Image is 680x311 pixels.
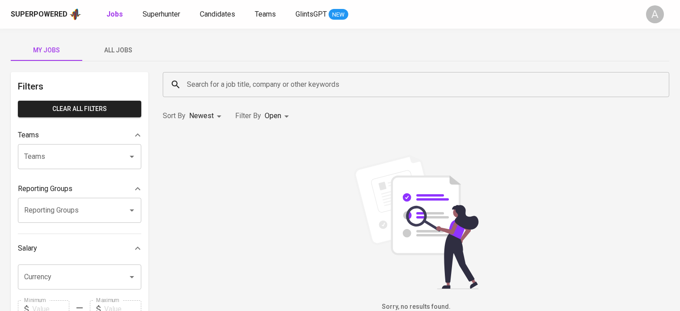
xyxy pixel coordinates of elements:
[11,9,68,20] div: Superpowered
[296,9,348,20] a: GlintsGPT NEW
[265,108,292,124] div: Open
[88,45,148,56] span: All Jobs
[106,9,125,20] a: Jobs
[200,9,237,20] a: Candidates
[235,111,261,121] p: Filter By
[18,130,39,141] p: Teams
[189,108,224,124] div: Newest
[200,10,235,18] span: Candidates
[126,204,138,217] button: Open
[18,239,141,257] div: Salary
[18,183,72,194] p: Reporting Groups
[296,10,327,18] span: GlintsGPT
[265,111,281,120] span: Open
[16,45,77,56] span: My Jobs
[11,8,81,21] a: Superpoweredapp logo
[349,155,483,289] img: file_searching.svg
[106,10,123,18] b: Jobs
[163,111,186,121] p: Sort By
[126,150,138,163] button: Open
[189,111,214,121] p: Newest
[646,5,664,23] div: A
[18,79,141,94] h6: Filters
[18,180,141,198] div: Reporting Groups
[329,10,348,19] span: NEW
[25,103,134,115] span: Clear All filters
[69,8,81,21] img: app logo
[255,10,276,18] span: Teams
[143,9,182,20] a: Superhunter
[126,271,138,283] button: Open
[18,243,37,254] p: Salary
[143,10,180,18] span: Superhunter
[18,101,141,117] button: Clear All filters
[255,9,278,20] a: Teams
[18,126,141,144] div: Teams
